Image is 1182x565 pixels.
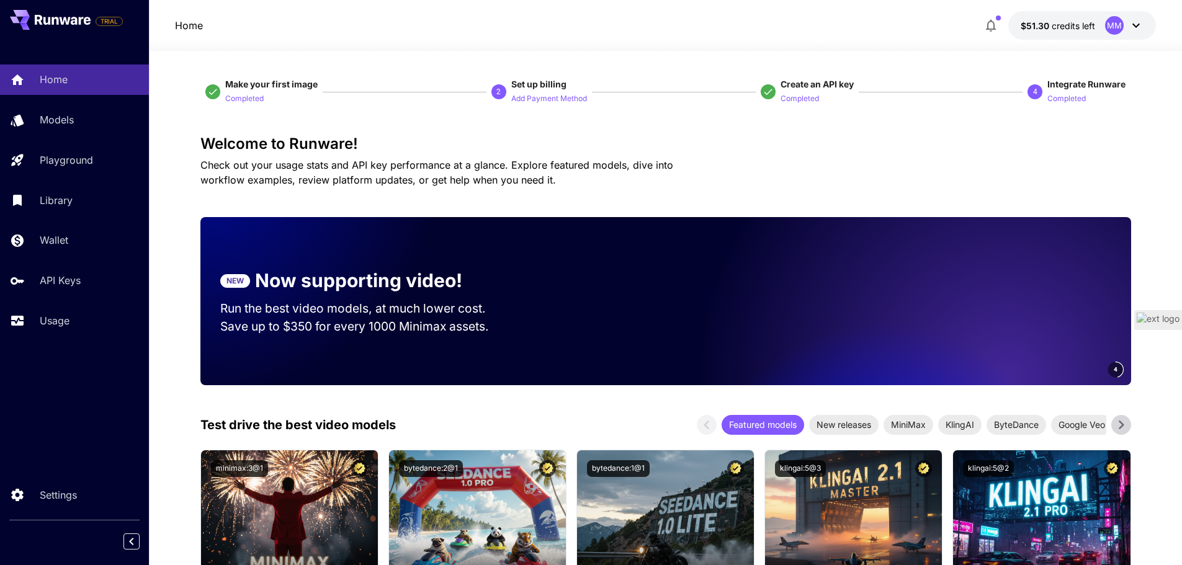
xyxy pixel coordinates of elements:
span: 4 [1114,365,1117,374]
div: $51.3011 [1021,19,1095,32]
button: Completed [1047,91,1086,105]
button: klingai:5@3 [775,460,826,477]
p: Models [40,112,74,127]
span: TRIAL [96,17,122,26]
div: Featured models [722,415,804,435]
button: bytedance:2@1 [399,460,463,477]
p: Run the best video models, at much lower cost. [220,300,509,318]
button: Add Payment Method [511,91,587,105]
span: Make your first image [225,79,318,89]
p: Now supporting video! [255,267,462,295]
p: Completed [225,93,264,105]
span: Check out your usage stats and API key performance at a glance. Explore featured models, dive int... [200,159,673,186]
h3: Welcome to Runware! [200,135,1131,153]
p: Add Payment Method [511,93,587,105]
p: API Keys [40,273,81,288]
p: Usage [40,313,69,328]
div: MiniMax [884,415,933,435]
button: Certified Model – Vetted for best performance and includes a commercial license. [1104,460,1121,477]
span: Google Veo [1051,418,1113,431]
button: klingai:5@2 [963,460,1014,477]
span: Add your payment card to enable full platform functionality. [96,14,123,29]
button: minimax:3@1 [211,460,268,477]
span: $51.30 [1021,20,1052,31]
span: Create an API key [781,79,854,89]
a: Home [175,18,203,33]
div: New releases [809,415,879,435]
p: Home [40,72,68,87]
div: KlingAI [938,415,982,435]
p: 2 [496,86,501,97]
div: Google Veo [1051,415,1113,435]
button: Collapse sidebar [123,533,140,549]
nav: breadcrumb [175,18,203,33]
p: 4 [1033,86,1037,97]
p: Library [40,193,73,208]
span: credits left [1052,20,1095,31]
button: Certified Model – Vetted for best performance and includes a commercial license. [539,460,556,477]
div: ByteDance [987,415,1046,435]
button: Certified Model – Vetted for best performance and includes a commercial license. [727,460,744,477]
p: NEW [226,275,244,287]
p: Save up to $350 for every 1000 Minimax assets. [220,318,509,336]
button: Completed [781,91,819,105]
div: MM [1105,16,1124,35]
span: Featured models [722,418,804,431]
p: Playground [40,153,93,167]
p: Settings [40,487,77,502]
span: Integrate Runware [1047,79,1126,89]
button: Certified Model – Vetted for best performance and includes a commercial license. [351,460,368,477]
span: Set up billing [511,79,566,89]
button: $51.3011MM [1008,11,1156,40]
div: Collapse sidebar [133,530,149,553]
p: Wallet [40,233,68,247]
button: Completed [225,91,264,105]
button: Certified Model – Vetted for best performance and includes a commercial license. [915,460,932,477]
span: MiniMax [884,418,933,431]
span: KlingAI [938,418,982,431]
span: ByteDance [987,418,1046,431]
p: Completed [781,93,819,105]
p: Completed [1047,93,1086,105]
span: New releases [809,418,879,431]
p: Test drive the best video models [200,416,396,434]
button: bytedance:1@1 [587,460,650,477]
